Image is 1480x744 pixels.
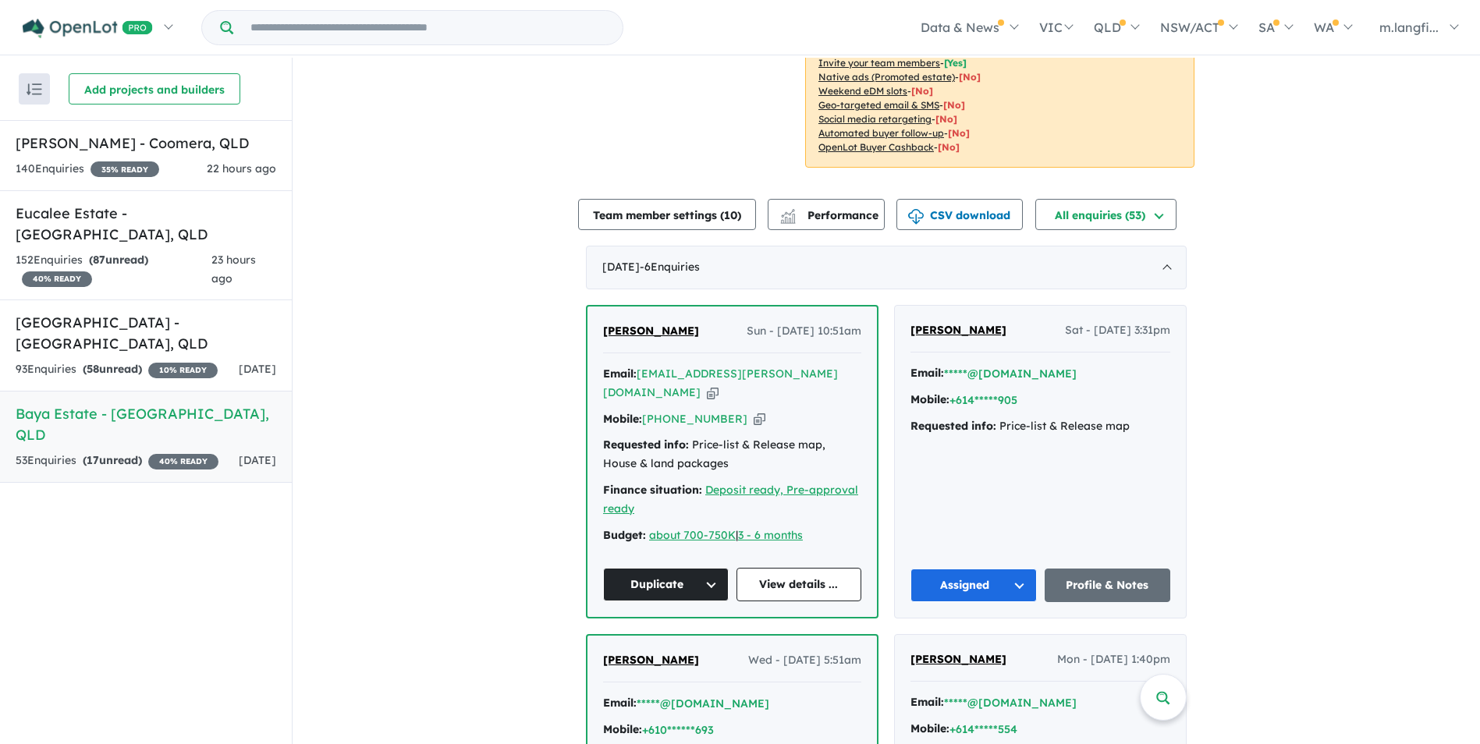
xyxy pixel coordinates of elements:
span: [No] [948,127,970,139]
span: Sat - [DATE] 3:31pm [1065,321,1170,340]
u: Geo-targeted email & SMS [818,99,939,111]
span: 40 % READY [22,271,92,287]
div: | [603,526,861,545]
button: Copy [754,411,765,427]
strong: Mobile: [910,392,949,406]
span: 35 % READY [91,161,159,177]
button: All enquiries (53) [1035,199,1177,230]
h5: [GEOGRAPHIC_DATA] - [GEOGRAPHIC_DATA] , QLD [16,312,276,354]
span: [No] [938,141,960,153]
div: 140 Enquir ies [16,160,159,179]
span: [No] [935,113,957,125]
strong: Email: [910,695,944,709]
u: Native ads (Promoted estate) [818,71,955,83]
button: Duplicate [603,568,729,601]
div: 53 Enquir ies [16,452,218,470]
span: [PERSON_NAME] [603,324,699,338]
u: Invite your team members [818,57,940,69]
span: [PERSON_NAME] [910,652,1006,666]
div: [DATE] [586,246,1187,289]
button: Performance [768,199,885,230]
strong: Email: [603,696,637,710]
div: 152 Enquir ies [16,251,211,289]
button: Add projects and builders [69,73,240,105]
span: 40 % READY [148,454,218,469]
u: OpenLot Buyer Cashback [818,141,934,153]
strong: Email: [910,366,944,380]
h5: [PERSON_NAME] - Coomera , QLD [16,133,276,154]
a: Deposit ready, Pre-approval ready [603,483,858,515]
strong: Email: [603,367,637,381]
span: [PERSON_NAME] [910,323,1006,337]
u: Weekend eDM slots [818,85,907,97]
span: 10 % READY [148,363,218,378]
img: download icon [908,209,924,225]
strong: Mobile: [603,722,642,736]
span: 22 hours ago [207,161,276,175]
button: CSV download [896,199,1023,230]
u: Social media retargeting [818,113,932,125]
strong: ( unread) [83,453,142,467]
strong: Requested info: [603,438,689,452]
span: [DATE] [239,453,276,467]
strong: Mobile: [603,412,642,426]
span: [PERSON_NAME] [603,653,699,667]
a: about 700-750K [649,528,736,542]
div: 93 Enquir ies [16,360,218,379]
strong: Finance situation: [603,483,702,497]
span: Sun - [DATE] 10:51am [747,322,861,341]
span: [No] [911,85,933,97]
strong: ( unread) [89,253,148,267]
span: Performance [783,208,878,222]
span: [No] [943,99,965,111]
a: Profile & Notes [1045,569,1171,602]
strong: ( unread) [83,362,142,376]
a: [PERSON_NAME] [910,650,1006,669]
span: 58 [87,362,99,376]
span: [ Yes ] [944,57,967,69]
u: Automated buyer follow-up [818,127,944,139]
a: [PERSON_NAME] [603,651,699,670]
button: Assigned [910,569,1037,602]
span: 17 [87,453,99,467]
span: [DATE] [239,362,276,376]
img: sort.svg [27,83,42,95]
strong: Mobile: [910,721,949,735]
span: m.langfi... [1379,19,1439,35]
h5: Eucalee Estate - [GEOGRAPHIC_DATA] , QLD [16,203,276,245]
a: View details ... [736,568,862,601]
img: Openlot PRO Logo White [23,19,153,38]
div: Price-list & Release map, House & land packages [603,436,861,473]
span: 10 [724,208,737,222]
a: [PERSON_NAME] [603,322,699,341]
span: [No] [959,71,981,83]
span: 23 hours ago [211,253,256,285]
button: Team member settings (10) [578,199,756,230]
div: Price-list & Release map [910,417,1170,436]
input: Try estate name, suburb, builder or developer [236,11,619,44]
a: [EMAIL_ADDRESS][PERSON_NAME][DOMAIN_NAME] [603,367,838,399]
a: [PHONE_NUMBER] [642,412,747,426]
img: line-chart.svg [781,209,795,218]
h5: Baya Estate - [GEOGRAPHIC_DATA] , QLD [16,403,276,445]
img: bar-chart.svg [780,214,796,224]
strong: Budget: [603,528,646,542]
strong: Requested info: [910,419,996,433]
span: - 6 Enquir ies [640,260,700,274]
span: Mon - [DATE] 1:40pm [1057,650,1170,669]
button: Copy [707,384,719,401]
a: 3 - 6 months [738,528,803,542]
span: 87 [93,253,105,267]
span: Wed - [DATE] 5:51am [748,651,861,670]
a: [PERSON_NAME] [910,321,1006,340]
